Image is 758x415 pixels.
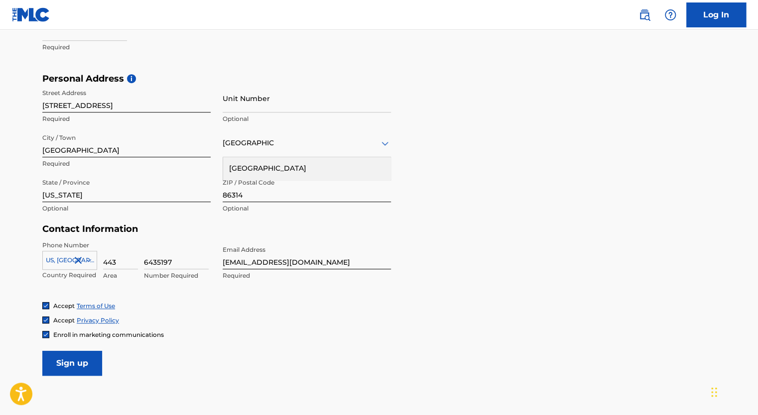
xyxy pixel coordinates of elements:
[42,114,211,123] p: Required
[53,316,75,324] span: Accept
[42,73,716,85] h5: Personal Address
[42,204,211,213] p: Optional
[77,316,119,324] a: Privacy Policy
[664,9,676,21] img: help
[708,367,758,415] iframe: Chat Widget
[42,159,211,168] p: Required
[43,303,49,309] img: checkbox
[77,302,115,310] a: Terms of Use
[42,271,97,280] p: Country Required
[103,271,138,280] p: Area
[43,317,49,323] img: checkbox
[223,204,391,213] p: Optional
[223,114,391,123] p: Optional
[144,271,209,280] p: Number Required
[12,7,50,22] img: MLC Logo
[223,271,391,280] p: Required
[43,331,49,337] img: checkbox
[42,351,102,376] input: Sign up
[660,5,680,25] div: Help
[127,74,136,83] span: i
[686,2,746,27] a: Log In
[42,223,391,235] h5: Contact Information
[42,43,211,52] p: Required
[223,157,390,180] div: [GEOGRAPHIC_DATA]
[53,302,75,310] span: Accept
[638,9,650,21] img: search
[711,377,717,407] div: Drag
[634,5,654,25] a: Public Search
[53,331,164,338] span: Enroll in marketing communications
